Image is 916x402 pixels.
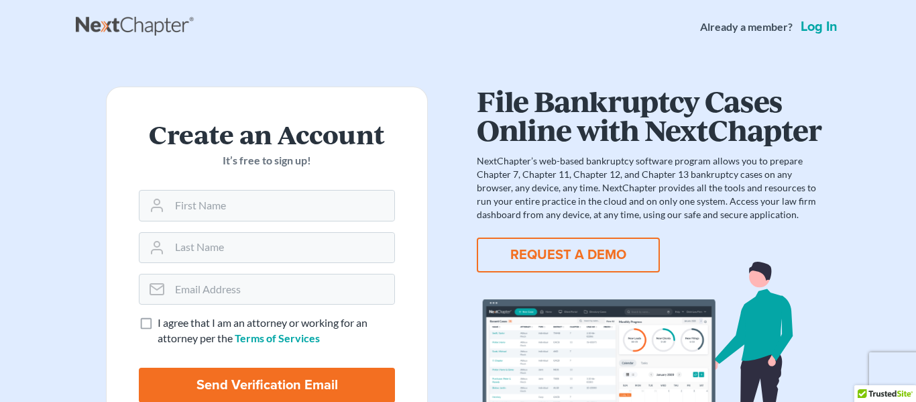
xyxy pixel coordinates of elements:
p: It’s free to sign up! [139,153,395,168]
input: First Name [170,191,394,220]
strong: Already a member? [700,19,793,35]
span: I agree that I am an attorney or working for an attorney per the [158,316,367,344]
a: Log in [798,20,840,34]
a: Terms of Services [235,332,320,344]
p: NextChapter’s web-based bankruptcy software program allows you to prepare Chapter 7, Chapter 11, ... [477,154,821,221]
h2: Create an Account [139,119,395,148]
h1: File Bankruptcy Cases Online with NextChapter [477,87,821,144]
input: Email Address [170,274,394,304]
button: REQUEST A DEMO [477,238,660,272]
input: Last Name [170,233,394,262]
